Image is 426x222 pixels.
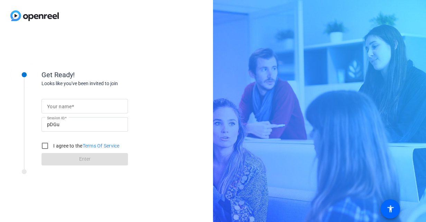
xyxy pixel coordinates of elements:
mat-icon: accessibility [386,205,395,213]
mat-label: Your name [47,104,72,109]
div: Looks like you've been invited to join [41,80,180,87]
mat-label: Session ID [47,116,65,120]
div: Get Ready! [41,70,180,80]
a: Terms Of Service [83,143,120,149]
label: I agree to the [52,142,120,149]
